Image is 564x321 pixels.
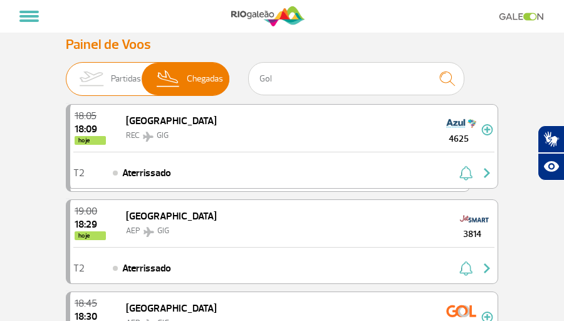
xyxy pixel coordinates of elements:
[75,124,106,134] span: 2025-08-28 18:09:00
[459,209,489,229] img: JetSmart Argentina
[75,219,106,229] span: 2025-08-28 18:29:16
[75,298,106,308] span: 2025-08-28 18:45:00
[122,261,171,276] span: Aterrissado
[481,124,493,135] img: mais-info-painel-voo.svg
[66,36,498,53] h3: Painel de Voos
[157,226,169,236] span: GIG
[75,206,106,216] span: 2025-08-28 19:00:00
[446,301,476,321] img: GOL Transportes Aereos
[71,63,111,95] img: slider-embarque
[248,62,464,95] input: Voo, cidade ou cia aérea
[538,125,564,153] button: Abrir tradutor de língua de sinais.
[126,210,217,223] span: [GEOGRAPHIC_DATA]
[111,63,141,95] span: Partidas
[75,136,106,145] span: hoje
[459,166,473,181] img: sino-painel-voo.svg
[446,113,476,134] img: Azul Linhas Aéreas
[449,228,494,241] span: 3814
[459,261,473,276] img: sino-painel-voo.svg
[126,115,217,127] span: [GEOGRAPHIC_DATA]
[75,231,106,240] span: hoje
[75,111,106,121] span: 2025-08-28 18:05:00
[73,169,85,177] span: T2
[126,226,140,236] span: AEP
[150,63,187,95] img: slider-desembarque
[538,125,564,181] div: Plugin de acessibilidade da Hand Talk.
[157,130,169,140] span: GIG
[187,63,223,95] span: Chegadas
[122,166,171,181] span: Aterrissado
[436,132,481,145] span: 4625
[126,130,140,140] span: REC
[479,261,494,276] img: seta-direita-painel-voo.svg
[479,166,494,181] img: seta-direita-painel-voo.svg
[73,264,85,273] span: T2
[538,153,564,181] button: Abrir recursos assistivos.
[126,302,217,315] span: [GEOGRAPHIC_DATA]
